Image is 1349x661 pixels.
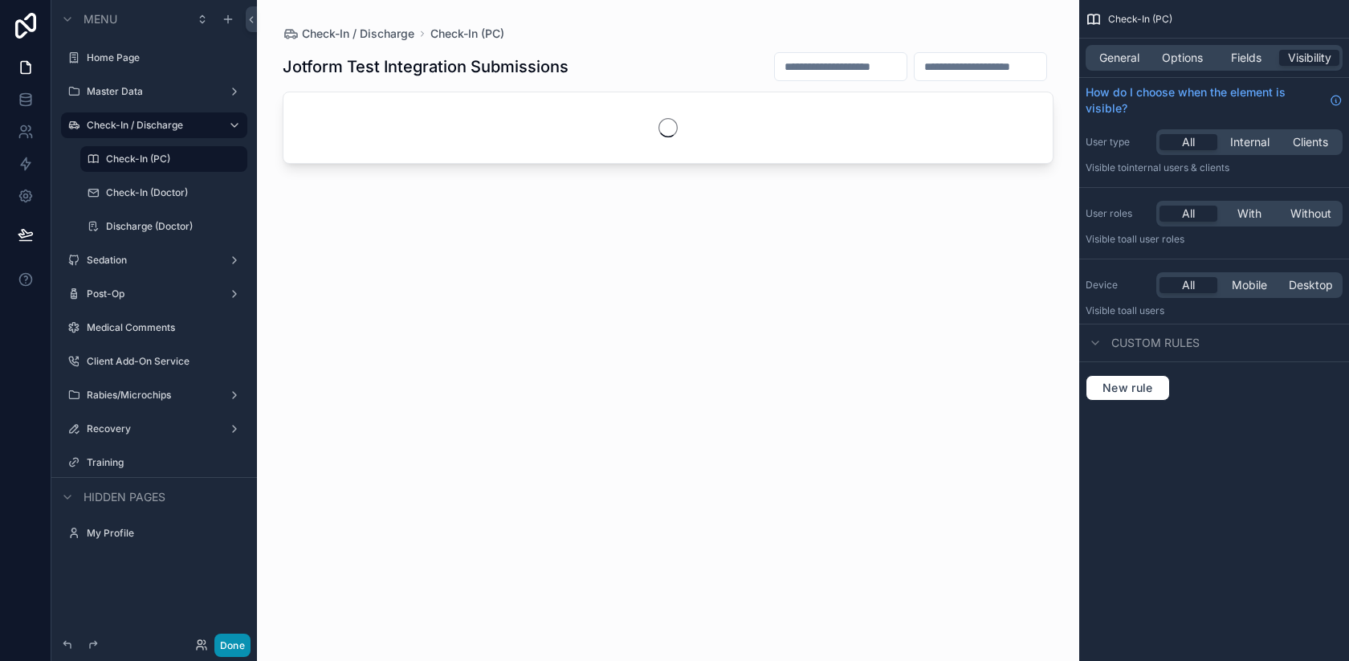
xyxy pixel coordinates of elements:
button: New rule [1086,375,1170,401]
span: Without [1290,206,1331,222]
p: Visible to [1086,233,1343,246]
span: Check-In (PC) [1108,13,1172,26]
label: Post-Op [87,288,222,300]
span: Options [1162,50,1203,66]
label: Device [1086,279,1150,292]
span: Internal users & clients [1127,161,1229,173]
span: General [1099,50,1139,66]
label: Training [87,456,244,469]
span: All [1182,206,1195,222]
span: Internal [1230,134,1270,150]
span: Hidden pages [84,489,165,505]
span: All user roles [1127,233,1184,245]
span: Clients [1293,134,1328,150]
span: All [1182,134,1195,150]
span: Visibility [1288,50,1331,66]
span: all users [1127,304,1164,316]
label: Rabies/Microchips [87,389,222,402]
label: Check-In (PC) [106,153,238,165]
label: User type [1086,136,1150,149]
span: Fields [1231,50,1261,66]
span: All [1182,277,1195,293]
span: Desktop [1289,277,1333,293]
label: Recovery [87,422,222,435]
label: Master Data [87,85,222,98]
label: Sedation [87,254,222,267]
span: Menu [84,11,117,27]
span: How do I choose when the element is visible? [1086,84,1323,116]
button: Done [214,634,251,657]
label: User roles [1086,207,1150,220]
p: Visible to [1086,304,1343,317]
label: My Profile [87,527,244,540]
p: Visible to [1086,161,1343,174]
label: Medical Comments [87,321,244,334]
span: Mobile [1232,277,1267,293]
label: Check-In (Doctor) [106,186,244,199]
label: Client Add-On Service [87,355,244,368]
label: Check-In / Discharge [87,119,215,132]
span: With [1237,206,1261,222]
a: How do I choose when the element is visible? [1086,84,1343,116]
span: New rule [1096,381,1159,395]
span: Custom rules [1111,335,1200,351]
label: Discharge (Doctor) [106,220,244,233]
label: Home Page [87,51,244,64]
